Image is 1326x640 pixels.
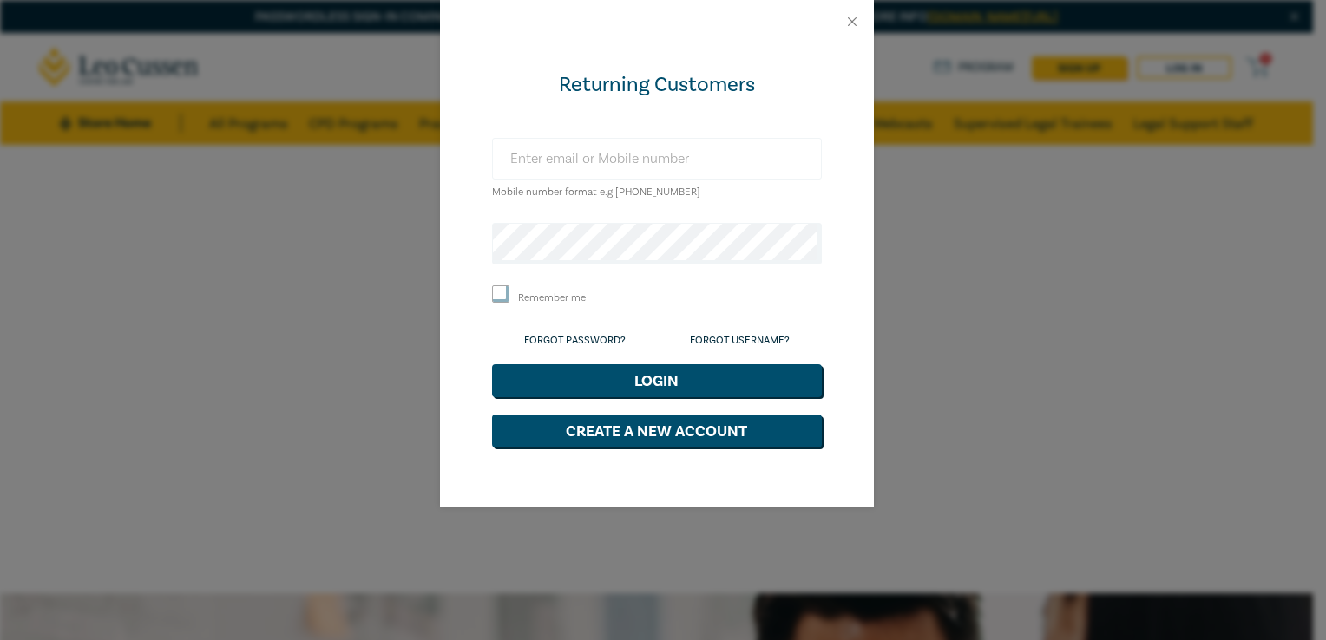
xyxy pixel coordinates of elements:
input: Enter email or Mobile number [492,138,822,180]
div: Returning Customers [492,71,822,99]
label: Remember me [518,291,586,305]
a: Forgot Username? [690,334,790,347]
button: Login [492,364,822,397]
button: Close [844,14,860,29]
a: Forgot Password? [524,334,626,347]
small: Mobile number format e.g [PHONE_NUMBER] [492,186,700,199]
button: Create a New Account [492,415,822,447]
